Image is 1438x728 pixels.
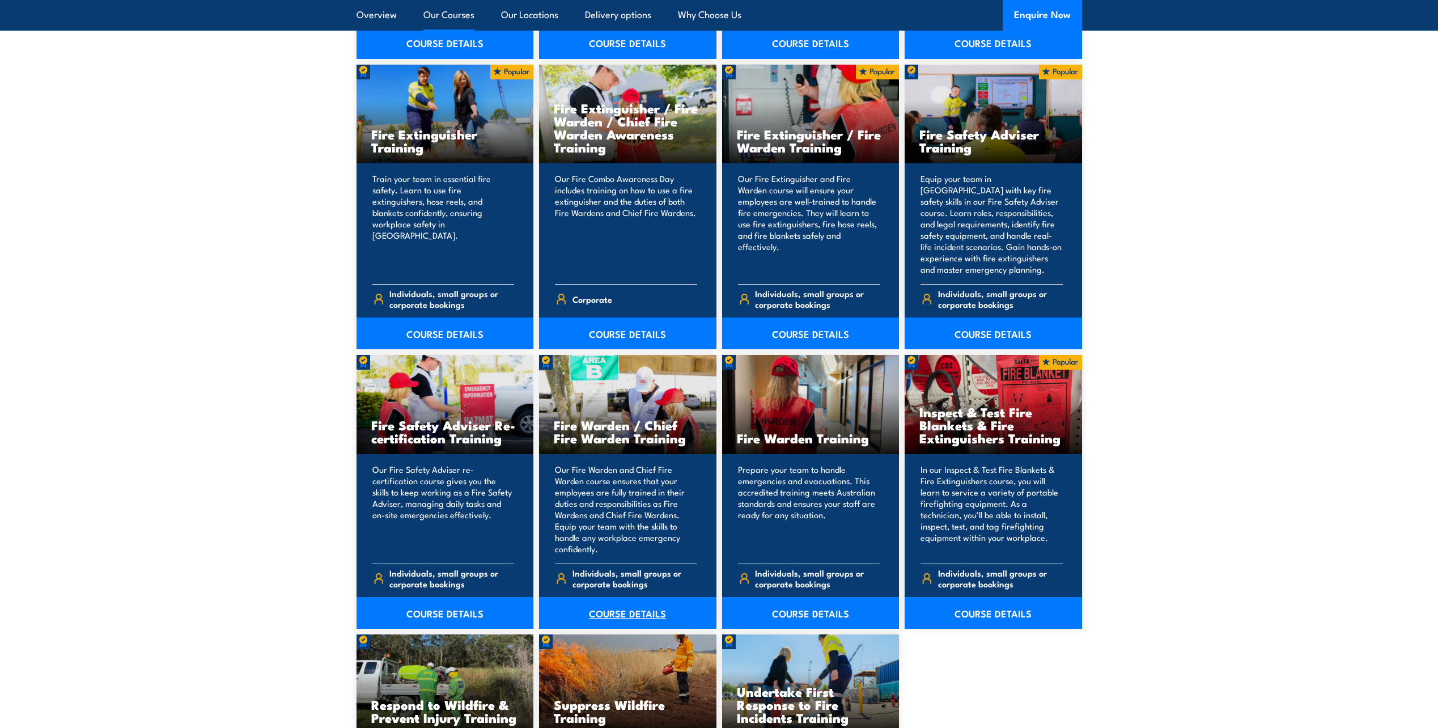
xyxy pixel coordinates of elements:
p: Our Fire Safety Adviser re-certification course gives you the skills to keep working as a Fire Sa... [372,464,515,555]
p: In our Inspect & Test Fire Blankets & Fire Extinguishers course, you will learn to service a vari... [921,464,1063,555]
h3: Suppress Wildfire Training [554,698,702,724]
p: Equip your team in [GEOGRAPHIC_DATA] with key fire safety skills in our Fire Safety Adviser cours... [921,173,1063,275]
span: Individuals, small groups or corporate bookings [755,288,880,310]
span: Individuals, small groups or corporate bookings [389,568,514,589]
a: COURSE DETAILS [905,318,1082,349]
a: COURSE DETAILS [357,27,534,59]
span: Individuals, small groups or corporate bookings [938,568,1063,589]
span: Individuals, small groups or corporate bookings [755,568,880,589]
span: Individuals, small groups or corporate bookings [572,568,697,589]
h3: Respond to Wildfire & Prevent Injury Training [371,698,519,724]
span: Individuals, small groups or corporate bookings [389,288,514,310]
h3: Fire Extinguisher Training [371,128,519,154]
h3: Inspect & Test Fire Blankets & Fire Extinguishers Training [919,405,1067,445]
h3: Fire Warden / Chief Fire Warden Training [554,418,702,445]
p: Our Fire Combo Awareness Day includes training on how to use a fire extinguisher and the duties o... [555,173,697,275]
h3: Fire Extinguisher / Fire Warden / Chief Fire Warden Awareness Training [554,101,702,154]
span: Individuals, small groups or corporate bookings [938,288,1063,310]
a: COURSE DETAILS [905,27,1082,59]
h3: Fire Warden Training [737,431,885,445]
h3: Fire Safety Adviser Training [919,128,1067,154]
a: COURSE DETAILS [722,318,900,349]
p: Our Fire Warden and Chief Fire Warden course ensures that your employees are fully trained in the... [555,464,697,555]
span: Corporate [572,290,612,308]
a: COURSE DETAILS [539,318,716,349]
a: COURSE DETAILS [357,597,534,629]
p: Our Fire Extinguisher and Fire Warden course will ensure your employees are well-trained to handl... [738,173,880,275]
a: COURSE DETAILS [357,318,534,349]
a: COURSE DETAILS [539,27,716,59]
h3: Undertake First Response to Fire Incidents Training [737,685,885,724]
p: Train your team in essential fire safety. Learn to use fire extinguishers, hose reels, and blanke... [372,173,515,275]
h3: Fire Safety Adviser Re-certification Training [371,418,519,445]
h3: Fire Extinguisher / Fire Warden Training [737,128,885,154]
a: COURSE DETAILS [539,597,716,629]
a: COURSE DETAILS [722,597,900,629]
p: Prepare your team to handle emergencies and evacuations. This accredited training meets Australia... [738,464,880,555]
a: COURSE DETAILS [905,597,1082,629]
a: COURSE DETAILS [722,27,900,59]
